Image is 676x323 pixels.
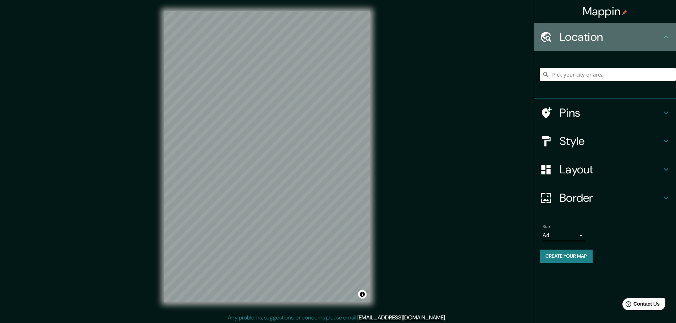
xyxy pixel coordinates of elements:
div: Location [534,23,676,51]
button: Create your map [540,250,593,263]
h4: Location [560,30,662,44]
h4: Layout [560,162,662,177]
iframe: Help widget launcher [613,295,668,315]
div: A4 [543,230,585,241]
div: Layout [534,155,676,184]
label: Size [543,224,550,230]
div: . [446,313,447,322]
div: Style [534,127,676,155]
h4: Pins [560,106,662,120]
div: . [447,313,449,322]
input: Pick your city or area [540,68,676,81]
h4: Border [560,191,662,205]
p: Any problems, suggestions, or concerns please email . [228,313,446,322]
div: Border [534,184,676,212]
a: [EMAIL_ADDRESS][DOMAIN_NAME] [357,314,445,321]
canvas: Map [164,11,370,302]
h4: Mappin [583,4,628,18]
img: pin-icon.png [622,10,627,15]
h4: Style [560,134,662,148]
div: Pins [534,99,676,127]
button: Toggle attribution [358,290,367,299]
